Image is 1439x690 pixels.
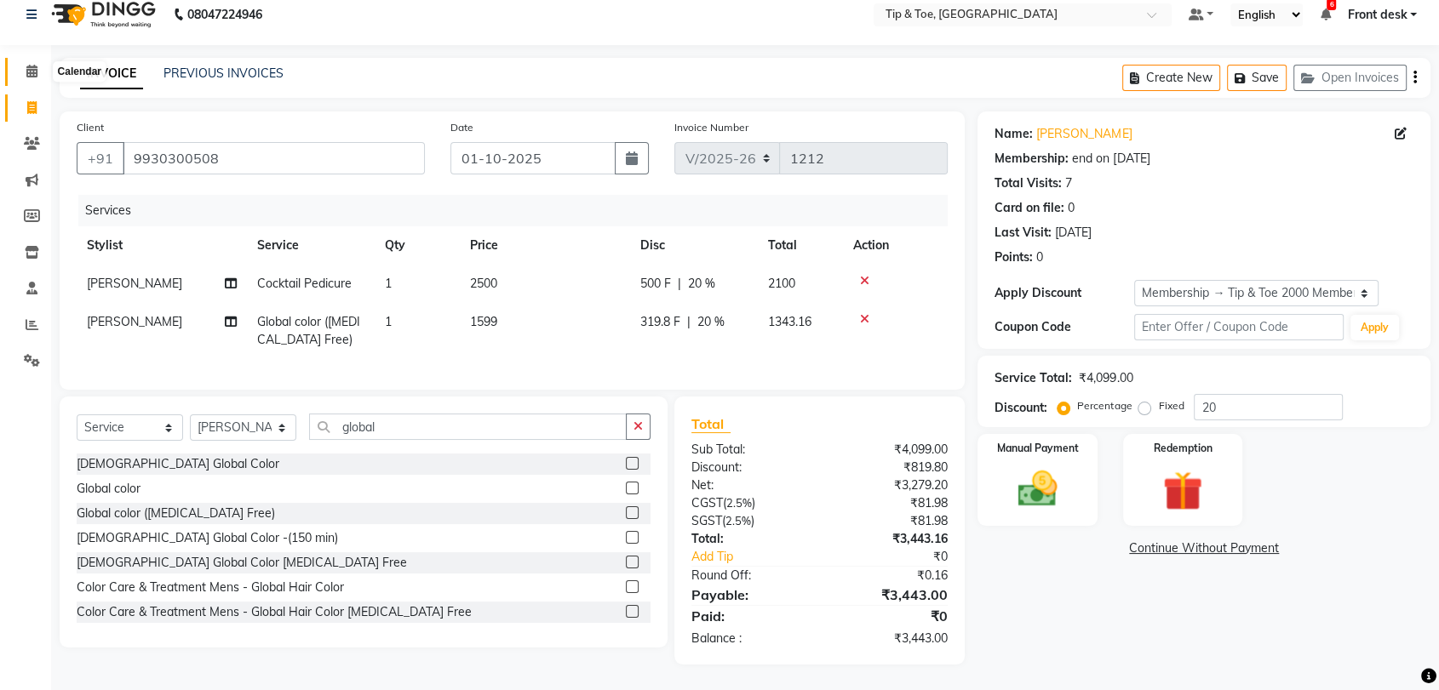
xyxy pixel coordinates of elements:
[77,226,247,265] th: Stylist
[678,275,681,293] span: |
[470,276,497,291] span: 2500
[995,150,1069,168] div: Membership:
[820,630,961,647] div: ₹3,443.00
[77,554,407,572] div: [DEMOGRAPHIC_DATA] Global Color [MEDICAL_DATA] Free
[995,174,1062,192] div: Total Visits:
[679,567,820,585] div: Round Off:
[995,248,1033,266] div: Points:
[679,630,820,647] div: Balance :
[1068,199,1075,217] div: 0
[725,514,751,527] span: 2.5%
[679,459,820,476] div: Discount:
[77,142,124,174] button: +91
[768,276,795,291] span: 2100
[820,494,961,512] div: ₹81.98
[375,226,460,265] th: Qty
[77,603,472,621] div: Color Care & Treatment Mens - Global Hair Color [MEDICAL_DATA] Free
[163,66,284,81] a: PREVIOUS INVOICES
[679,585,820,605] div: Payable:
[1227,65,1287,91] button: Save
[630,226,758,265] th: Disc
[995,318,1134,336] div: Coupon Code
[1158,398,1184,413] label: Fixed
[77,505,275,522] div: Global color ([MEDICAL_DATA] Free)
[820,606,961,626] div: ₹0
[820,567,961,585] div: ₹0.16
[697,313,725,331] span: 20 %
[78,195,960,226] div: Services
[1079,369,1132,387] div: ₹4,099.00
[687,313,691,331] span: |
[679,441,820,459] div: Sub Total:
[1350,315,1399,340] button: Apply
[679,494,820,512] div: ( )
[87,276,182,291] span: [PERSON_NAME]
[691,415,731,433] span: Total
[460,226,630,265] th: Price
[674,120,748,135] label: Invoice Number
[77,455,279,473] div: [DEMOGRAPHIC_DATA] Global Color
[1065,174,1072,192] div: 7
[758,226,843,265] th: Total
[77,529,338,547] div: [DEMOGRAPHIC_DATA] Global Color -(150 min)
[679,476,820,494] div: Net:
[997,441,1079,456] label: Manual Payment
[843,548,960,566] div: ₹0
[54,62,106,83] div: Calendar
[820,441,961,459] div: ₹4,099.00
[1055,224,1092,242] div: [DATE]
[995,199,1064,217] div: Card on file:
[995,399,1047,417] div: Discount:
[820,459,961,476] div: ₹819.80
[820,585,961,605] div: ₹3,443.00
[820,512,961,530] div: ₹81.98
[77,120,104,135] label: Client
[1320,7,1330,22] a: 6
[1036,125,1132,143] a: [PERSON_NAME]
[385,314,392,329] span: 1
[385,276,392,291] span: 1
[77,480,140,498] div: Global color
[470,314,497,329] span: 1599
[981,539,1427,557] a: Continue Without Payment
[87,314,182,329] span: [PERSON_NAME]
[691,495,723,510] span: CGST
[1122,65,1220,91] button: Create New
[1347,6,1407,24] span: Front desk
[1006,466,1069,511] img: _cash.svg
[691,513,722,528] span: SGST
[843,226,948,265] th: Action
[309,413,627,440] input: Search or Scan
[688,275,715,293] span: 20 %
[1153,441,1212,456] label: Redemption
[450,120,473,135] label: Date
[1134,314,1344,340] input: Enter Offer / Coupon Code
[1072,150,1149,168] div: end on [DATE]
[257,314,360,347] span: Global color ([MEDICAL_DATA] Free)
[995,284,1134,302] div: Apply Discount
[77,579,344,596] div: Color Care & Treatment Mens - Global Hair Color
[768,314,811,329] span: 1343.16
[995,224,1052,242] div: Last Visit:
[820,476,961,494] div: ₹3,279.20
[726,496,752,510] span: 2.5%
[679,512,820,530] div: ( )
[247,226,375,265] th: Service
[123,142,425,174] input: Search by Name/Mobile/Email/Code
[1150,466,1214,516] img: _gift.svg
[640,275,671,293] span: 500 F
[640,313,680,331] span: 319.8 F
[820,530,961,548] div: ₹3,443.16
[995,125,1033,143] div: Name:
[1036,248,1043,266] div: 0
[995,369,1072,387] div: Service Total:
[1293,65,1407,91] button: Open Invoices
[679,530,820,548] div: Total:
[1077,398,1132,413] label: Percentage
[679,606,820,626] div: Paid:
[257,276,352,291] span: Cocktail Pedicure
[679,548,843,566] a: Add Tip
